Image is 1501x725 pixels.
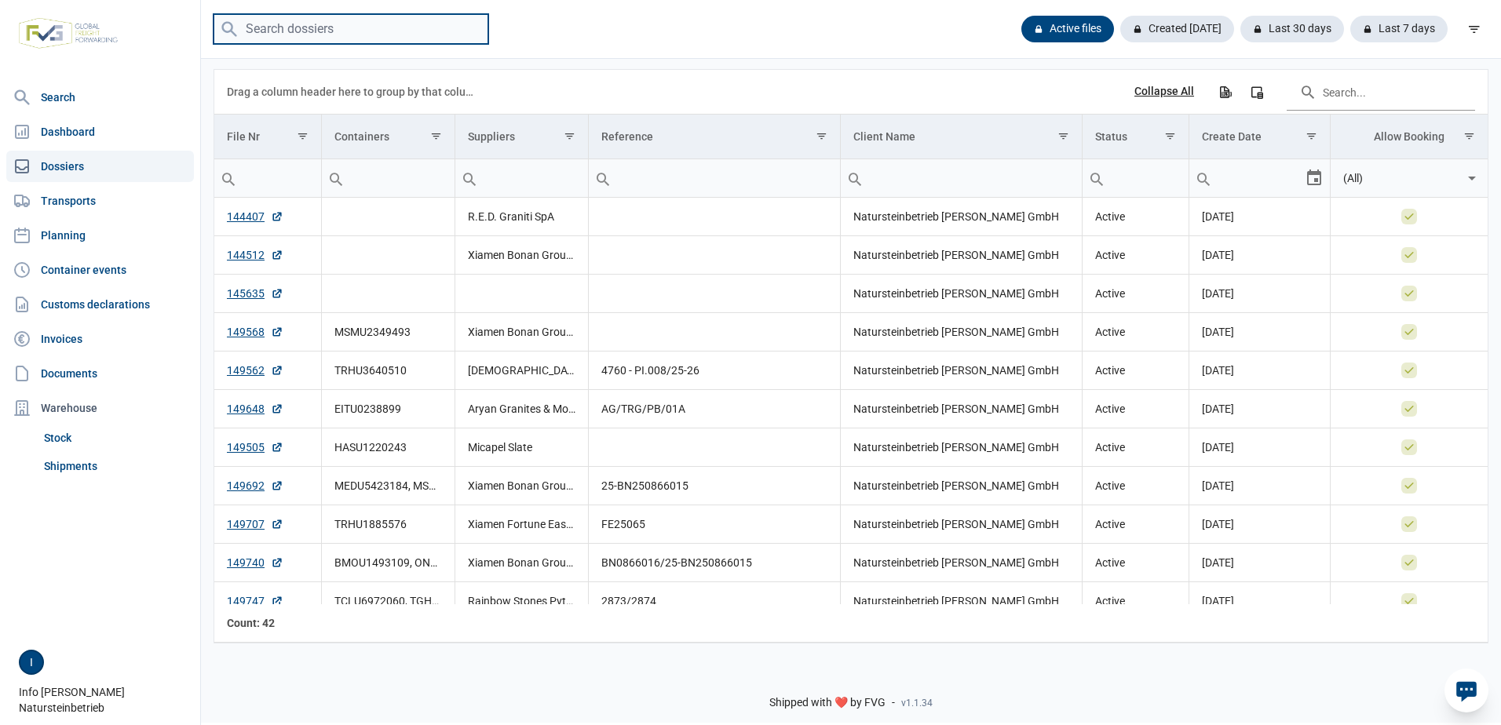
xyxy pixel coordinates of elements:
[841,159,1082,197] input: Filter cell
[588,115,841,159] td: Column Reference
[6,254,194,286] a: Container events
[227,555,283,570] a: 149740
[1243,78,1271,106] div: Column Chooser
[841,115,1083,159] td: Column Client Name
[841,159,869,197] div: Search box
[564,130,575,142] span: Show filter options for column 'Suppliers'
[588,390,841,428] td: AG/TRG/PB/01A
[214,115,321,159] td: Column File Nr
[1350,16,1448,42] div: Last 7 days
[321,115,455,159] td: Column Containers
[6,289,194,320] a: Customs declarations
[1095,130,1127,143] div: Status
[214,159,321,198] td: Filter cell
[455,390,588,428] td: Aryan Granites & Monuments Pvt. Ltd.
[1331,115,1488,159] td: Column Allow Booking
[1460,15,1488,43] div: filter
[455,236,588,275] td: Xiamen Bonan Group Co., Ltd.
[321,313,455,352] td: MSMU2349493
[841,275,1083,313] td: Natursteinbetrieb [PERSON_NAME] GmbH
[321,428,455,467] td: HASU1220243
[589,159,617,197] div: Search box
[1189,159,1331,198] td: Filter cell
[1306,130,1317,142] span: Show filter options for column 'Create Date'
[588,505,841,544] td: FE25065
[19,650,44,675] div: I
[1120,16,1234,42] div: Created [DATE]
[227,516,283,532] a: 149707
[841,159,1083,198] td: Filter cell
[1202,441,1234,454] span: [DATE]
[455,467,588,505] td: Xiamen Bonan Group Co., Ltd.
[6,151,194,182] a: Dossiers
[1374,130,1444,143] div: Allow Booking
[6,185,194,217] a: Transports
[321,467,455,505] td: MEDU5423184, MSBU3095790, MSMU2384880, MSMU2839839, TGCU2134100
[19,650,191,716] div: Info [PERSON_NAME] Natursteinbetrieb
[227,401,283,417] a: 149648
[892,696,895,710] span: -
[297,130,309,142] span: Show filter options for column 'File Nr'
[455,582,588,621] td: Rainbow Stones Pvt. Ltd.
[321,582,455,621] td: TCLU6972060, TGHU3828866
[1189,159,1305,197] input: Filter cell
[588,467,841,505] td: 25-BN250866015
[334,130,389,143] div: Containers
[455,159,588,198] td: Filter cell
[38,452,194,480] a: Shipments
[321,159,455,198] td: Filter cell
[853,130,915,143] div: Client Name
[1331,159,1488,198] td: Filter cell
[1082,352,1189,390] td: Active
[227,615,309,631] div: File Nr Count: 42
[321,390,455,428] td: EITU0238899
[214,14,488,45] input: Search dossiers
[1189,115,1331,159] td: Column Create Date
[227,439,283,455] a: 149505
[1082,198,1189,236] td: Active
[1189,159,1218,197] div: Search box
[227,209,283,224] a: 144407
[430,130,442,142] span: Show filter options for column 'Containers'
[1057,130,1069,142] span: Show filter options for column 'Client Name'
[455,428,588,467] td: Micapel Slate
[468,130,515,143] div: Suppliers
[6,116,194,148] a: Dashboard
[588,352,841,390] td: 4760 - PI.008/25-26
[1082,544,1189,582] td: Active
[1202,210,1234,223] span: [DATE]
[1211,78,1239,106] div: Export all data to Excel
[38,424,194,452] a: Stock
[455,352,588,390] td: [DEMOGRAPHIC_DATA] Granites
[214,159,243,197] div: Search box
[841,544,1083,582] td: Natursteinbetrieb [PERSON_NAME] GmbH
[6,392,194,424] div: Warehouse
[1134,85,1194,99] div: Collapse All
[588,544,841,582] td: BN0866016/25-BN250866015
[589,159,841,197] input: Filter cell
[1202,326,1234,338] span: [DATE]
[1082,582,1189,621] td: Active
[455,313,588,352] td: Xiamen Bonan Group Co., Ltd.
[6,358,194,389] a: Documents
[322,159,350,197] div: Search box
[214,70,1488,643] div: Data grid with 42 rows and 8 columns
[1202,249,1234,261] span: [DATE]
[1202,403,1234,415] span: [DATE]
[455,544,588,582] td: Xiamen Bonan Group Co., Ltd.
[227,286,283,301] a: 145635
[227,79,479,104] div: Drag a column header here to group by that column
[1240,16,1344,42] div: Last 30 days
[1202,595,1234,607] span: [DATE]
[6,323,194,355] a: Invoices
[1463,159,1481,197] div: Select
[1305,159,1324,197] div: Select
[841,505,1083,544] td: Natursteinbetrieb [PERSON_NAME] GmbH
[322,159,455,197] input: Filter cell
[214,159,321,197] input: Filter cell
[1202,364,1234,377] span: [DATE]
[1021,16,1114,42] div: Active files
[1082,159,1189,198] td: Filter cell
[1082,390,1189,428] td: Active
[1331,159,1463,197] input: Filter cell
